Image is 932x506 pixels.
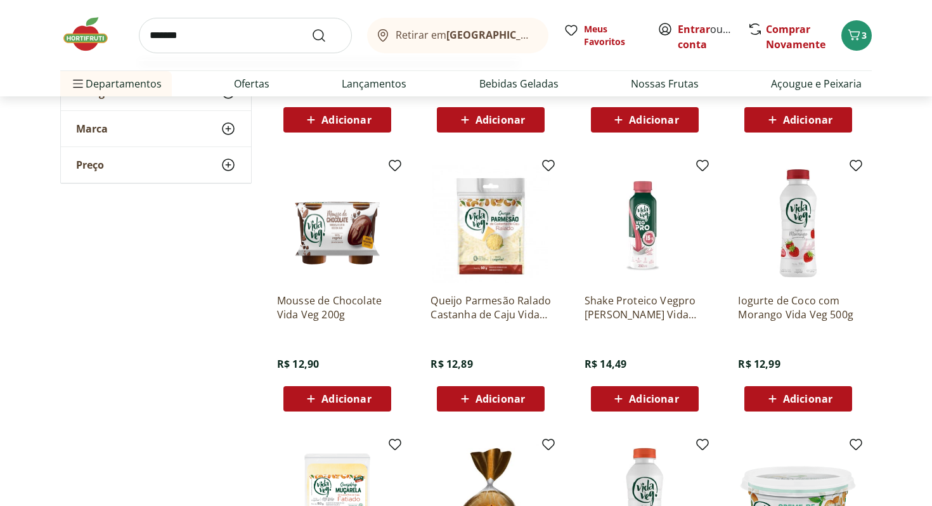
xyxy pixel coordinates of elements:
span: ou [678,22,734,52]
span: Adicionar [321,115,371,125]
span: Adicionar [629,115,678,125]
img: Shake Proteico Vegpro Sabor Morango Vida Veg 250g [585,163,705,283]
button: Adicionar [283,107,391,133]
a: Shake Proteico Vegpro [PERSON_NAME] Vida Veg 250g [585,294,705,321]
img: Iogurte de Coco com Morango Vida Veg 500g [738,163,858,283]
button: Preço [61,147,251,183]
button: Adicionar [437,107,545,133]
button: Adicionar [591,107,699,133]
b: [GEOGRAPHIC_DATA]/[GEOGRAPHIC_DATA] [446,28,660,42]
button: Adicionar [283,386,391,412]
button: Retirar em[GEOGRAPHIC_DATA]/[GEOGRAPHIC_DATA] [367,18,548,53]
button: Adicionar [744,386,852,412]
a: Mousse de Chocolate Vida Veg 200g [277,294,398,321]
button: Submit Search [311,28,342,43]
span: R$ 12,99 [738,357,780,371]
span: Departamentos [70,68,162,99]
span: R$ 12,89 [430,357,472,371]
a: Bebidas Geladas [479,76,559,91]
a: Criar conta [678,22,748,51]
span: Adicionar [629,394,678,404]
button: Menu [70,68,86,99]
a: Nossas Frutas [631,76,699,91]
span: Preço [76,159,104,171]
span: Adicionar [783,394,832,404]
span: Retirar em [396,29,536,41]
span: Marca [76,122,108,135]
span: Adicionar [783,115,832,125]
img: Queijo Parmesão Ralado Castanha de Caju Vida Veg 50g [430,163,551,283]
span: R$ 14,49 [585,357,626,371]
a: Iogurte de Coco com Morango Vida Veg 500g [738,294,858,321]
button: Marca [61,111,251,146]
span: Adicionar [476,394,525,404]
a: Lançamentos [342,76,406,91]
span: Adicionar [476,115,525,125]
img: Hortifruti [60,15,124,53]
a: Açougue e Peixaria [771,76,862,91]
span: Adicionar [321,394,371,404]
a: Queijo Parmesão Ralado Castanha de Caju Vida Veg 50g [430,294,551,321]
button: Adicionar [591,386,699,412]
img: Mousse de Chocolate Vida Veg 200g [277,163,398,283]
button: Carrinho [841,20,872,51]
input: search [139,18,352,53]
a: Comprar Novamente [766,22,825,51]
span: 3 [862,29,867,41]
button: Adicionar [744,107,852,133]
span: Meus Favoritos [584,23,642,48]
button: Adicionar [437,386,545,412]
a: Ofertas [234,76,269,91]
span: R$ 12,90 [277,357,319,371]
a: Meus Favoritos [564,23,642,48]
a: Entrar [678,22,710,36]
